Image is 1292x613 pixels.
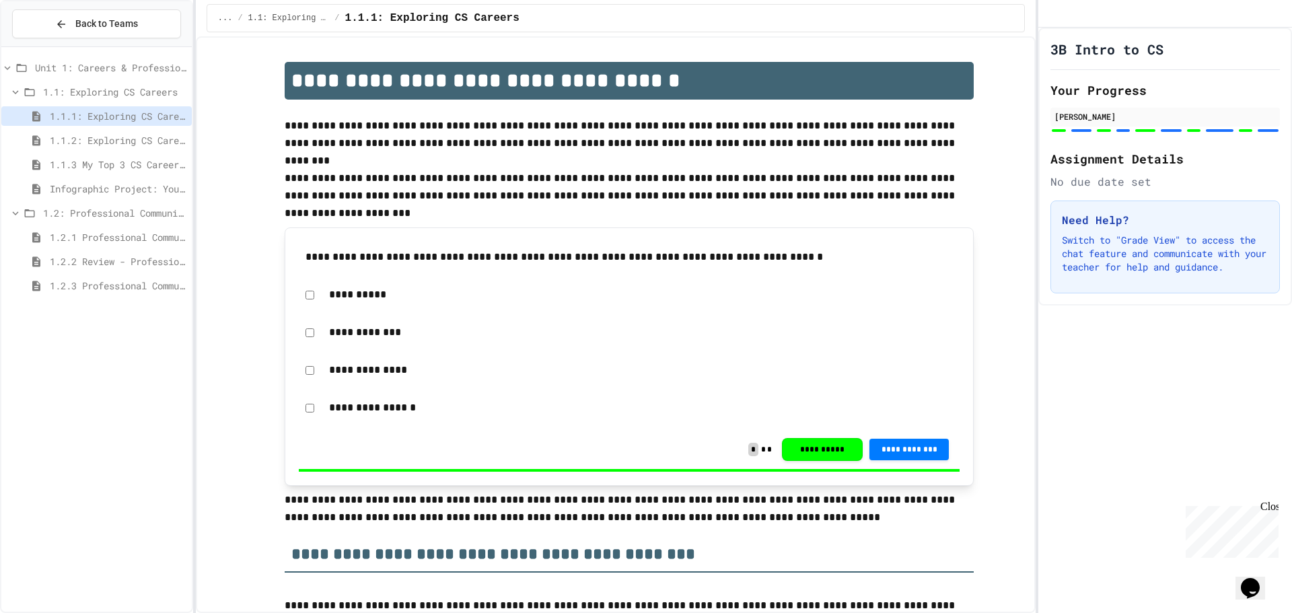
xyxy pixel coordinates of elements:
span: 1.1.1: Exploring CS Careers [345,10,519,26]
h1: 3B Intro to CS [1050,40,1163,59]
span: 1.1: Exploring CS Careers [248,13,330,24]
span: / [238,13,242,24]
button: Back to Teams [12,9,181,38]
p: Switch to "Grade View" to access the chat feature and communicate with your teacher for help and ... [1062,233,1268,274]
div: No due date set [1050,174,1280,190]
div: Chat with us now!Close [5,5,93,85]
span: 1.2.1 Professional Communication [50,230,186,244]
span: Back to Teams [75,17,138,31]
h3: Need Help? [1062,212,1268,228]
span: 1.2: Professional Communication [43,206,186,220]
h2: Assignment Details [1050,149,1280,168]
div: [PERSON_NAME] [1054,110,1276,122]
span: 1.2.3 Professional Communication Challenge [50,279,186,293]
span: 1.1.2: Exploring CS Careers - Review [50,133,186,147]
span: ... [218,13,233,24]
span: / [334,13,339,24]
span: 1.1.3 My Top 3 CS Careers! [50,157,186,172]
span: 1.1.1: Exploring CS Careers [50,109,186,123]
span: Unit 1: Careers & Professionalism [35,61,186,75]
iframe: chat widget [1180,501,1279,558]
span: 1.1: Exploring CS Careers [43,85,186,99]
span: 1.2.2 Review - Professional Communication [50,254,186,268]
iframe: chat widget [1235,559,1279,600]
span: Infographic Project: Your favorite CS [50,182,186,196]
h2: Your Progress [1050,81,1280,100]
